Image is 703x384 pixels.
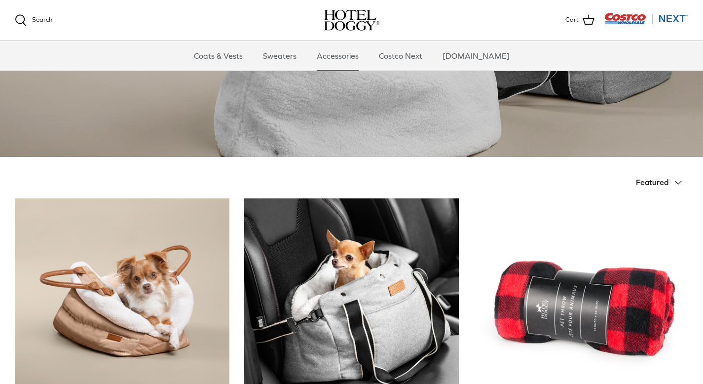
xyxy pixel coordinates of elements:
a: Visit Costco Next [604,19,688,26]
span: Cart [565,15,579,25]
a: Costco Next [370,41,431,71]
img: hoteldoggycom [324,10,379,31]
a: Accessories [308,41,368,71]
img: Costco Next [604,12,688,25]
button: Featured [636,172,688,193]
a: [DOMAIN_NAME] [434,41,518,71]
a: Search [15,14,52,26]
a: Sweaters [254,41,305,71]
a: Cart [565,14,594,27]
span: Featured [636,178,668,187]
span: Search [32,16,52,23]
a: hoteldoggy.com hoteldoggycom [324,10,379,31]
a: Coats & Vests [185,41,252,71]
